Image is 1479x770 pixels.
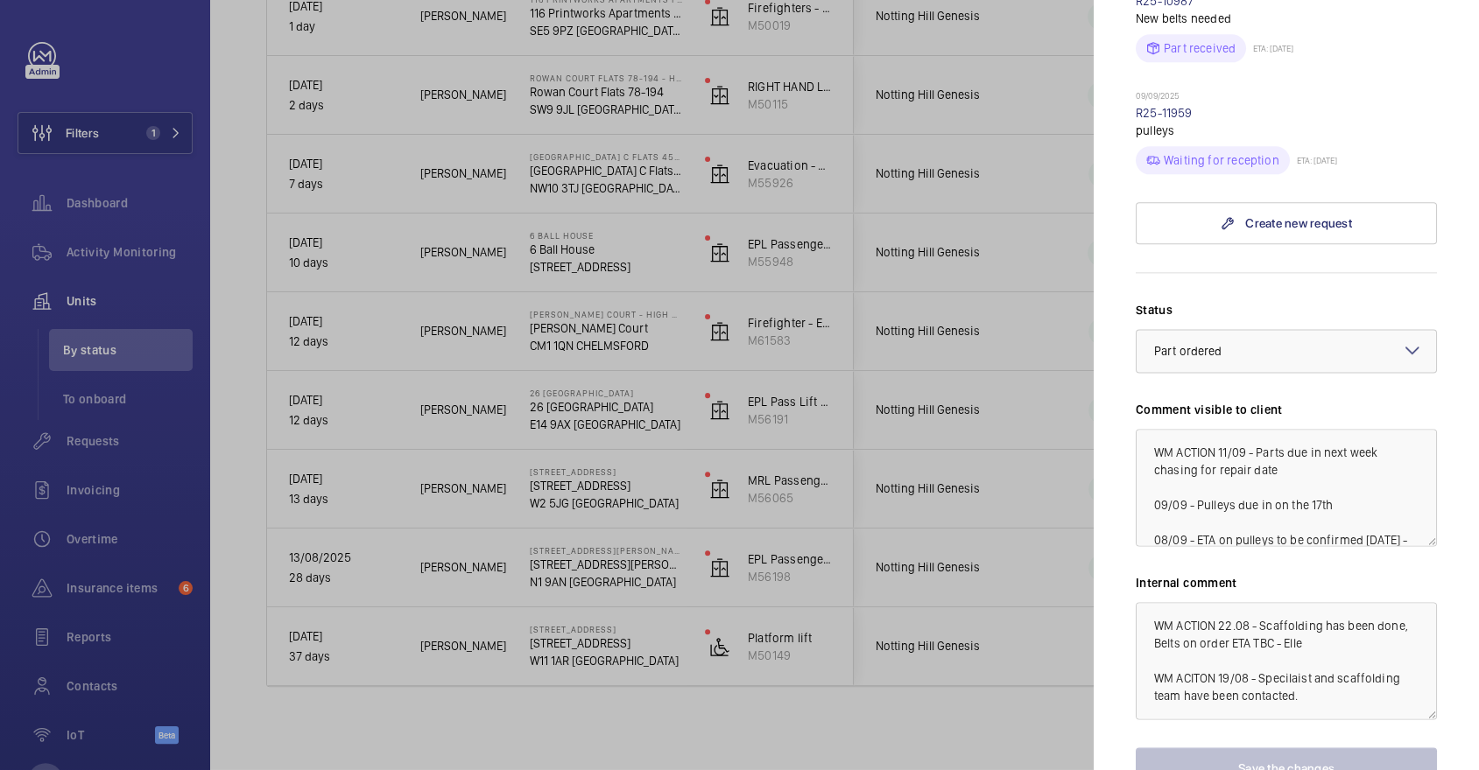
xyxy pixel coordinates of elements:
[1136,122,1437,139] p: pulleys
[1154,344,1222,358] span: Part ordered
[1136,301,1437,318] label: Status
[1136,106,1193,120] a: R25-11959
[1136,574,1437,591] label: Internal comment
[1136,90,1437,104] p: 09/09/2025
[1164,39,1236,57] p: Part received
[1164,151,1279,169] p: Waiting for reception
[1136,202,1437,244] a: Create new request
[1136,401,1437,418] label: Comment visible to client
[1246,43,1293,53] p: ETA: [DATE]
[1136,10,1437,27] p: New belts needed
[1290,155,1337,165] p: ETA: [DATE]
